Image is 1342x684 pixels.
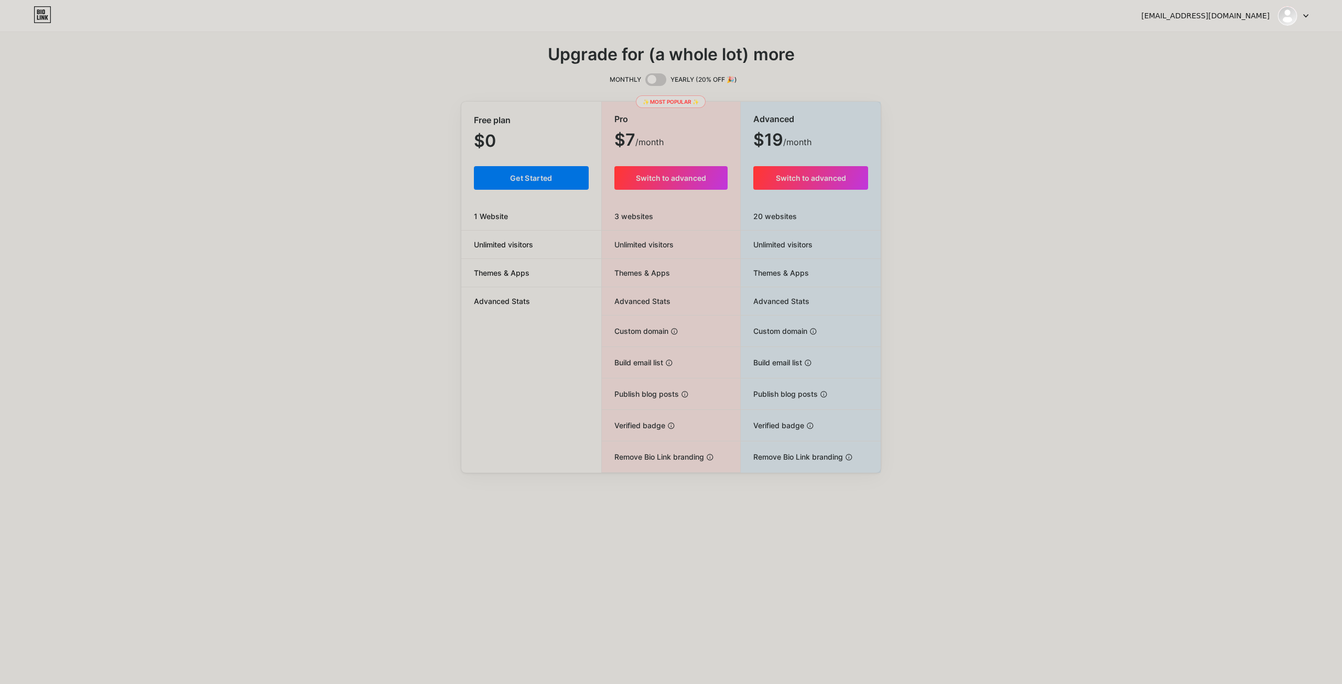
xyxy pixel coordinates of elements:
[474,135,524,149] span: $0
[602,296,670,307] span: Advanced Stats
[461,239,546,250] span: Unlimited visitors
[602,325,668,336] span: Custom domain
[614,134,664,148] span: $7
[602,388,679,399] span: Publish blog posts
[753,166,868,190] button: Switch to advanced
[602,420,665,431] span: Verified badge
[1141,10,1270,21] div: [EMAIL_ADDRESS][DOMAIN_NAME]
[636,95,706,108] div: ✨ Most popular ✨
[741,296,809,307] span: Advanced Stats
[636,173,706,182] span: Switch to advanced
[783,136,811,148] span: /month
[741,267,809,278] span: Themes & Apps
[602,267,670,278] span: Themes & Apps
[635,136,664,148] span: /month
[741,239,813,250] span: Unlimited visitors
[610,74,641,85] span: MONTHLY
[461,296,543,307] span: Advanced Stats
[741,325,807,336] span: Custom domain
[602,239,674,250] span: Unlimited visitors
[741,451,843,462] span: Remove Bio Link branding
[510,173,553,182] span: Get Started
[602,202,741,231] div: 3 websites
[741,357,802,368] span: Build email list
[461,211,521,222] span: 1 Website
[548,48,795,61] span: Upgrade for (a whole lot) more
[474,166,589,190] button: Get Started
[670,74,737,85] span: YEARLY (20% OFF 🎉)
[753,110,794,128] span: Advanced
[741,202,881,231] div: 20 websites
[474,111,511,129] span: Free plan
[741,420,804,431] span: Verified badge
[753,134,811,148] span: $19
[602,357,663,368] span: Build email list
[741,388,818,399] span: Publish blog posts
[776,173,846,182] span: Switch to advanced
[602,451,704,462] span: Remove Bio Link branding
[461,267,542,278] span: Themes & Apps
[1278,6,1297,26] img: aztruzdev
[614,166,728,190] button: Switch to advanced
[614,110,628,128] span: Pro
